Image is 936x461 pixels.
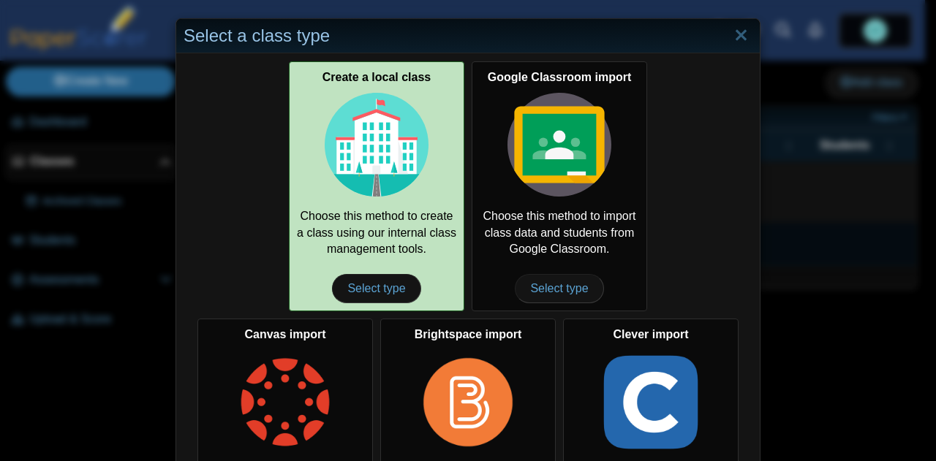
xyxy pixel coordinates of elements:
span: Select type [332,274,420,303]
b: Clever import [613,328,688,340]
a: Create a local class Choose this method to create a class using our internal class management too... [289,61,464,311]
img: class-type-google-classroom.svg [507,93,611,197]
a: Close [730,23,752,48]
b: Brightspace import [415,328,522,340]
img: class-type-clever.png [599,351,703,454]
b: Google Classroom import [488,71,631,83]
img: class-type-local.svg [325,93,429,197]
div: Choose this method to import class data and students from Google Classroom. [472,61,647,311]
b: Canvas import [244,328,325,340]
a: Google Classroom import Choose this method to import class data and students from Google Classroo... [472,61,647,311]
div: Select a class type [176,19,760,53]
div: Choose this method to create a class using our internal class management tools. [289,61,464,311]
img: class-type-brightspace.png [416,351,520,454]
img: class-type-canvas.png [233,351,337,454]
span: Select type [515,274,603,303]
b: Create a local class [322,71,431,83]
